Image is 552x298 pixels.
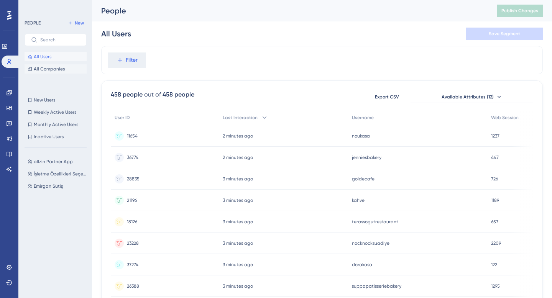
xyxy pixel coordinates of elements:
[34,66,65,72] span: All Companies
[101,5,478,16] div: People
[491,262,497,268] span: 122
[25,52,87,61] button: All Users
[34,159,73,165] span: allzin Partner App
[127,262,138,268] span: 37274
[34,54,51,60] span: All Users
[491,219,498,225] span: 657
[25,95,87,105] button: New Users
[352,197,365,203] span: kahve
[223,198,253,203] time: 3 minutes ago
[127,240,139,246] span: 23228
[163,90,194,99] div: 458 people
[101,28,131,39] div: All Users
[111,90,143,99] div: 458 people
[34,183,63,189] span: Emirgan Sütiş
[108,52,146,68] button: Filter
[352,154,381,160] span: jenniesbakery
[115,115,130,121] span: User ID
[127,154,138,160] span: 36774
[127,283,139,289] span: 26388
[497,5,543,17] button: Publish Changes
[34,97,55,103] span: New Users
[25,64,87,74] button: All Companies
[144,90,161,99] div: out of
[223,219,253,224] time: 3 minutes ago
[75,20,84,26] span: New
[127,133,138,139] span: 11654
[491,283,500,289] span: 1295
[40,37,80,43] input: Search
[223,176,253,182] time: 3 minutes ago
[491,154,499,160] span: 447
[491,133,499,139] span: 1237
[34,171,88,177] span: İşletme Özellikleri Seçenler
[491,115,519,121] span: Web Session
[411,91,533,103] button: Available Attributes (12)
[352,262,372,268] span: dorakasa
[501,8,538,14] span: Publish Changes
[25,182,91,191] button: Emirgan Sütiş
[352,133,370,139] span: noukasa
[25,157,91,166] button: allzin Partner App
[127,197,137,203] span: 21196
[368,91,406,103] button: Export CSV
[223,262,253,267] time: 3 minutes ago
[127,219,137,225] span: 18126
[25,120,87,129] button: Monthly Active Users
[34,121,78,128] span: Monthly Active Users
[352,219,398,225] span: terassogutrestaurant
[223,241,253,246] time: 3 minutes ago
[352,115,374,121] span: Username
[65,18,87,28] button: New
[34,134,64,140] span: Inactive Users
[491,176,498,182] span: 726
[25,108,87,117] button: Weekly Active Users
[126,56,138,65] span: Filter
[491,240,501,246] span: 2209
[352,176,375,182] span: goldecafe
[223,133,253,139] time: 2 minutes ago
[25,20,41,26] div: PEOPLE
[34,109,76,115] span: Weekly Active Users
[25,132,87,141] button: Inactive Users
[491,197,499,203] span: 1189
[352,240,389,246] span: nocknocksuadiye
[223,115,258,121] span: Last Interaction
[489,31,520,37] span: Save Segment
[127,176,140,182] span: 28835
[442,94,494,100] span: Available Attributes (12)
[375,94,399,100] span: Export CSV
[466,28,543,40] button: Save Segment
[223,283,253,289] time: 3 minutes ago
[223,155,253,160] time: 2 minutes ago
[25,169,91,178] button: İşletme Özellikleri Seçenler
[352,283,401,289] span: suppapatisseriebakery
